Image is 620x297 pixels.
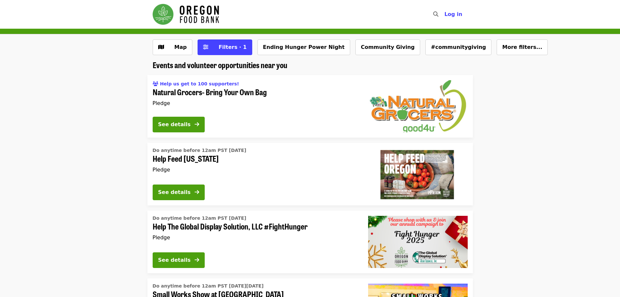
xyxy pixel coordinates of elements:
[257,39,350,55] button: Ending Hunger Power Night
[153,59,287,70] span: Events and volunteer opportunities near you
[433,11,438,17] i: search icon
[368,80,468,132] img: Natural Grocers- Bring Your Own Bag organized by Oregon Food Bank
[158,188,191,196] div: See details
[425,39,491,55] button: #communitygiving
[153,39,192,55] button: Show map view
[153,87,358,97] span: Natural Grocers- Bring Your Own Bag
[158,121,191,128] div: See details
[153,100,170,106] span: Pledge
[153,283,264,289] span: Do anytime before 12am PST [DATE][DATE]
[153,252,205,268] button: See details
[153,154,358,163] span: Help Feed [US_STATE]
[153,117,205,132] button: See details
[174,44,187,50] span: Map
[158,44,164,50] i: map icon
[153,167,170,173] span: Pledge
[158,256,191,264] div: See details
[195,121,199,127] i: arrow-right icon
[195,189,199,195] i: arrow-right icon
[153,222,358,231] span: Help The Global Display Solution, LLC #FightHunger
[368,148,468,200] img: Help Feed Oregon organized by Oregon Food Bank
[153,81,158,87] i: users icon
[153,4,219,25] img: Oregon Food Bank - Home
[153,185,205,200] button: See details
[195,257,199,263] i: arrow-right icon
[439,8,467,21] button: Log in
[355,39,420,55] button: Community Giving
[147,143,473,205] a: See details for "Help Feed Oregon"
[502,44,542,50] span: More filters...
[147,75,473,138] a: See details for "Natural Grocers- Bring Your Own Bag"
[153,215,246,221] span: Do anytime before 12am PST [DATE]
[497,39,548,55] button: More filters...
[153,148,246,153] span: Do anytime before 12am PST [DATE]
[444,11,462,17] span: Log in
[147,211,473,273] a: See details for "Help The Global Display Solution, LLC #FightHunger"
[203,44,208,50] i: sliders-h icon
[219,44,247,50] span: Filters · 1
[198,39,252,55] button: Filters (1 selected)
[153,234,170,241] span: Pledge
[368,216,468,268] img: Help The Global Display Solution, LLC #FightHunger organized by Oregon Food Bank
[442,7,448,22] input: Search
[160,81,239,86] span: Help us get to 100 supporters!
